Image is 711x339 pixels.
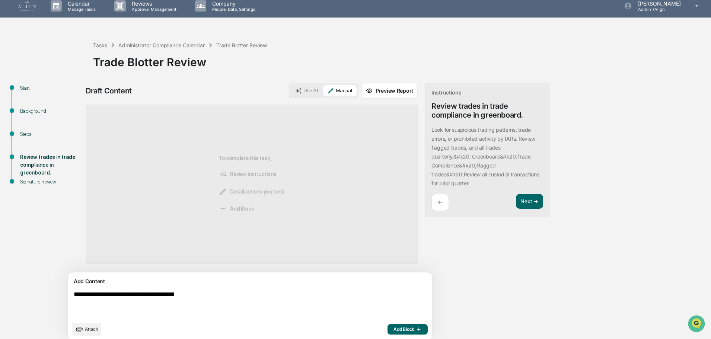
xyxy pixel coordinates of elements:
div: Trade Blotter Review [93,49,707,69]
button: See all [115,81,135,90]
span: Pylon [74,185,90,190]
div: Add Content [72,277,428,286]
p: Trade Compliance&#x20; [431,153,531,169]
button: Start new chat [127,59,135,68]
button: Preview Report [361,83,418,99]
img: Tanya Nichols [7,114,19,126]
button: Use AI [291,85,322,96]
p: Flagged trades&#x20; [431,162,496,178]
a: 🔎Data Lookup [4,163,50,177]
span: Attach [85,326,98,332]
div: Background [20,107,81,115]
span: Data Lookup [15,166,47,174]
p: ← [438,199,443,206]
a: 🖐️Preclearance [4,149,51,163]
div: Instructions [431,89,462,96]
div: Start new chat [34,57,122,64]
div: Trade Blotter Review [216,42,267,48]
span: • [62,101,64,107]
iframe: Open customer support [687,314,707,335]
button: Next ➔ [516,194,543,209]
img: 1746055101610-c473b297-6a78-478c-a979-82029cc54cd1 [7,57,21,70]
div: Signature Review [20,178,81,186]
p: Greenboard&#x20; [472,153,517,160]
a: 🗄️Attestations [51,149,95,163]
span: Review instructions [219,170,276,178]
button: Manual [323,85,357,96]
div: To complete this task, [219,117,284,252]
span: • [62,121,64,127]
span: [PERSON_NAME] [23,101,60,107]
p: Review all custodial transactions for prior quarter [431,171,539,186]
p: Admin • Align [632,7,685,12]
span: Attestations [61,152,92,160]
a: Powered byPylon [52,184,90,190]
img: Tanya Nichols [7,94,19,106]
span: [PERSON_NAME] [23,121,60,127]
p: Reviews [126,0,180,7]
button: upload document [72,323,101,336]
p: How can we help? [7,16,135,28]
p: Look for suspicious trading patterns, trade errors, or prohibited activity by IARs. Review flagge... [431,127,535,160]
span: Add Block [393,326,422,332]
button: Add Block [388,324,428,335]
div: Tasks [93,42,107,48]
span: Add Block [219,205,254,213]
p: [PERSON_NAME] [632,0,685,7]
div: We're available if you need us! [34,64,102,70]
p: Calendar [62,0,99,7]
div: Administrator Compliance Calendar [118,42,205,48]
p: People, Data, Settings [206,7,259,12]
img: 8933085812038_c878075ebb4cc5468115_72.jpg [16,57,29,70]
span: Detail actions you took [219,188,284,196]
div: 🖐️ [7,153,13,159]
p: Company [206,0,259,7]
div: Review trades in trade compliance in greenboard. [431,102,543,119]
div: 🔎 [7,167,13,173]
div: Review trades in trade compliance in greenboard. [20,153,81,177]
span: [DATE] [66,121,81,127]
p: Approval Management [126,7,180,12]
div: Start [20,84,81,92]
span: Preclearance [15,152,48,160]
span: [DATE] [66,101,81,107]
div: Past conversations [7,83,50,89]
img: logo [18,1,36,11]
div: Steps [20,130,81,138]
div: Draft Content [86,86,132,95]
p: Manage Tasks [62,7,99,12]
div: 🗄️ [54,153,60,159]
